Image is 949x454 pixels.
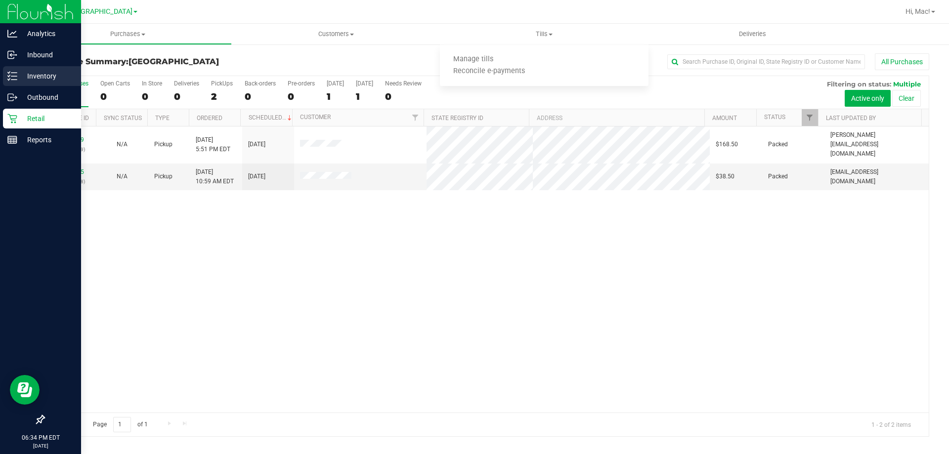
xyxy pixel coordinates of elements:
p: Inventory [17,70,77,82]
inline-svg: Retail [7,114,17,124]
div: 0 [142,91,162,102]
span: Packed [768,140,788,149]
span: $168.50 [716,140,738,149]
a: Type [155,115,170,122]
a: 11830989 [56,136,84,143]
span: Purchases [24,30,231,39]
a: Sync Status [104,115,142,122]
span: [GEOGRAPHIC_DATA] [65,7,132,16]
div: PickUps [211,80,233,87]
span: [GEOGRAPHIC_DATA] [129,57,219,66]
a: Last Updated By [826,115,876,122]
div: [DATE] [327,80,344,87]
div: In Store [142,80,162,87]
div: 0 [174,91,199,102]
div: Pre-orders [288,80,315,87]
span: Deliveries [726,30,779,39]
div: Needs Review [385,80,422,87]
a: Deliveries [648,24,857,44]
span: [DATE] [248,172,265,181]
button: All Purchases [875,53,929,70]
a: 11827525 [56,168,84,175]
p: 06:34 PM EDT [4,433,77,442]
span: [PERSON_NAME][EMAIL_ADDRESS][DOMAIN_NAME] [830,130,923,159]
a: Amount [712,115,737,122]
span: Pickup [154,140,173,149]
inline-svg: Reports [7,135,17,145]
div: Back-orders [245,80,276,87]
span: Hi, Mac! [906,7,930,15]
a: Ordered [197,115,222,122]
p: [DATE] [4,442,77,450]
inline-svg: Outbound [7,92,17,102]
span: [DATE] 10:59 AM EDT [196,167,234,186]
span: Multiple [893,80,921,88]
iframe: Resource center [10,375,40,405]
a: Purchases [24,24,232,44]
a: Status [764,114,785,121]
span: Filtering on status: [827,80,891,88]
a: State Registry ID [431,115,483,122]
p: Outbound [17,91,77,103]
div: 2 [211,91,233,102]
span: 1 - 2 of 2 items [863,417,919,432]
th: Address [529,109,704,126]
a: Filter [407,109,424,126]
button: N/A [117,140,128,149]
p: Reports [17,134,77,146]
inline-svg: Analytics [7,29,17,39]
span: Pickup [154,172,173,181]
div: Deliveries [174,80,199,87]
div: 0 [100,91,130,102]
span: Manage tills [440,55,507,64]
input: Search Purchase ID, Original ID, State Registry ID or Customer Name... [667,54,865,69]
span: Not Applicable [117,141,128,148]
span: [EMAIL_ADDRESS][DOMAIN_NAME] [830,167,923,186]
a: Scheduled [249,114,294,121]
a: Tills Manage tills Reconcile e-payments [440,24,648,44]
div: 0 [385,91,422,102]
button: N/A [117,172,128,181]
div: 0 [245,91,276,102]
span: Not Applicable [117,173,128,180]
div: [DATE] [356,80,373,87]
span: [DATE] 5:51 PM EDT [196,135,230,154]
span: Customers [232,30,439,39]
p: Retail [17,113,77,124]
span: Reconcile e-payments [440,67,538,76]
a: Customers [232,24,440,44]
button: Active only [845,90,891,107]
p: Analytics [17,28,77,40]
span: Page of 1 [85,417,156,432]
span: [DATE] [248,140,265,149]
div: 0 [288,91,315,102]
div: 1 [356,91,373,102]
h3: Purchase Summary: [43,57,339,66]
span: Packed [768,172,788,181]
div: 1 [327,91,344,102]
input: 1 [113,417,131,432]
div: Open Carts [100,80,130,87]
a: Filter [802,109,818,126]
inline-svg: Inbound [7,50,17,60]
span: Tills [440,30,648,39]
inline-svg: Inventory [7,71,17,81]
p: Inbound [17,49,77,61]
span: $38.50 [716,172,734,181]
button: Clear [892,90,921,107]
a: Customer [300,114,331,121]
